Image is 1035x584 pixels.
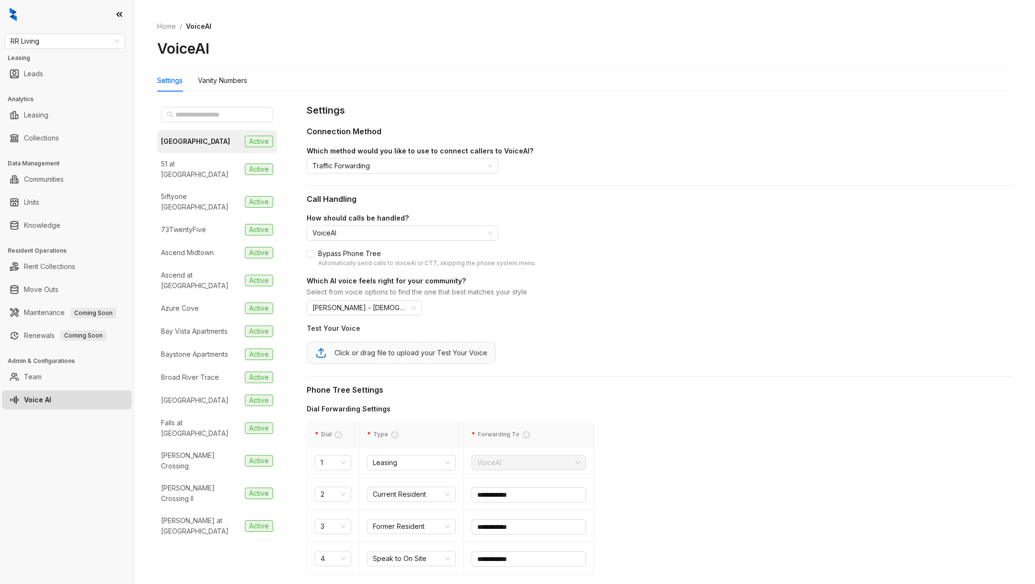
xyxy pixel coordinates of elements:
[245,422,273,434] span: Active
[161,395,229,406] div: [GEOGRAPHIC_DATA]
[180,21,182,32] li: /
[471,430,586,439] div: Forwarding To
[8,246,134,255] h3: Resident Operations
[245,455,273,467] span: Active
[2,193,132,212] li: Units
[477,456,580,470] span: VoiceAI
[2,105,132,125] li: Leasing
[307,213,1012,223] div: How should calls be handled?
[161,191,241,212] div: 5iftyone [GEOGRAPHIC_DATA]
[321,551,345,566] span: 4
[245,196,273,208] span: Active
[307,287,1012,299] div: Select from voice options to find the one that best matches your style
[186,22,211,30] span: VoiceAI
[24,193,39,212] a: Units
[161,372,219,383] div: Broad River Trace
[8,357,134,365] h3: Admin & Configurations
[161,418,241,439] div: Falls at [GEOGRAPHIC_DATA]
[307,103,1012,118] div: Settings
[161,270,241,291] div: Ascend at [GEOGRAPHIC_DATA]
[321,487,345,502] span: 2
[2,390,132,409] li: Voice AI
[161,515,241,537] div: [PERSON_NAME] at [GEOGRAPHIC_DATA]
[373,456,450,470] span: Leasing
[321,456,345,470] span: 1
[307,404,594,414] div: Dial Forwarding Settings
[245,372,273,383] span: Active
[157,75,183,86] div: Settings
[245,136,273,147] span: Active
[161,349,228,360] div: Baystone Apartments
[11,34,119,48] span: RR Living
[8,95,134,104] h3: Analytics
[2,280,132,299] li: Move Outs
[161,136,230,147] div: [GEOGRAPHIC_DATA]
[8,159,134,168] h3: Data Management
[373,519,450,534] span: Former Resident
[245,488,273,499] span: Active
[24,105,48,125] a: Leasing
[24,367,42,386] a: Team
[307,126,1012,138] div: Connection Method
[318,259,536,268] div: Automatically send calls to VoiceAI or CTT, skipping the phone system menu.
[307,323,498,334] div: Test Your Voice
[245,326,273,337] span: Active
[24,257,75,276] a: Rent Collections
[2,216,132,235] li: Knowledge
[198,75,247,86] div: Vanity Numbers
[24,280,58,299] a: Move Outs
[312,159,493,173] span: Traffic Forwarding
[24,170,64,189] a: Communities
[2,128,132,148] li: Collections
[245,247,273,258] span: Active
[161,326,228,337] div: Bay Vista Apartments
[367,430,456,439] div: Type
[2,257,132,276] li: Rent Collections
[161,450,241,471] div: [PERSON_NAME] Crossing
[2,170,132,189] li: Communities
[2,64,132,83] li: Leads
[245,520,273,532] span: Active
[161,483,241,504] div: [PERSON_NAME] Crossing II
[155,21,178,32] a: Home
[245,349,273,360] span: Active
[334,348,487,358] div: Click or drag file to upload your Test Your Voice
[161,224,206,235] div: 73TwentyFive
[24,64,43,83] a: Leads
[314,248,540,268] span: Bypass Phone Tree
[245,164,273,175] span: Active
[373,551,450,566] span: Speak to On Site
[245,303,273,314] span: Active
[24,216,60,235] a: Knowledge
[307,193,1012,205] div: Call Handling
[245,275,273,286] span: Active
[161,303,199,314] div: Azure Cove
[157,39,209,58] h2: VoiceAI
[307,384,1012,396] div: Phone Tree Settings
[161,247,214,258] div: Ascend Midtown
[315,430,351,439] div: Dial
[308,342,495,363] span: Click or drag file to upload your Test Your Voice
[321,519,345,534] span: 3
[60,330,106,341] span: Coming Soon
[307,146,1012,156] div: Which method would you like to use to connect callers to VoiceAI?
[167,111,173,118] span: search
[70,308,116,318] span: Coming Soon
[10,8,17,21] img: logo
[2,367,132,386] li: Team
[307,276,1012,286] div: Which AI voice feels right for your community?
[312,226,493,240] span: VoiceAI
[373,487,450,502] span: Current Resident
[161,159,241,180] div: 51 at [GEOGRAPHIC_DATA]
[24,390,51,409] a: Voice AI
[2,326,132,345] li: Renewals
[8,54,134,62] h3: Leasing
[24,128,59,148] a: Collections
[312,301,416,315] span: Natasha - American Female
[245,224,273,235] span: Active
[245,395,273,406] span: Active
[24,326,106,345] a: RenewalsComing Soon
[2,303,132,322] li: Maintenance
